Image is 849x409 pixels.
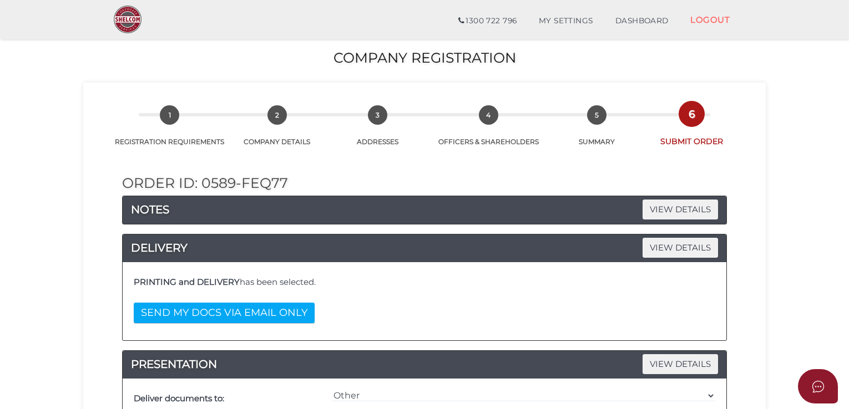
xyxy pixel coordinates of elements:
span: 5 [587,105,607,125]
a: 1300 722 796 [447,10,528,32]
a: 6SUBMIT ORDER [645,116,738,147]
span: 1 [160,105,179,125]
a: NOTESVIEW DETAILS [123,201,726,218]
span: VIEW DETAILS [643,200,718,219]
span: 6 [682,104,701,124]
button: Open asap [798,369,838,403]
a: 5SUMMARY [548,117,646,146]
button: SEND MY DOCS VIA EMAIL ONLY [134,303,315,323]
h4: NOTES [123,201,726,218]
h4: DELIVERY [123,239,726,257]
a: PRESENTATIONVIEW DETAILS [123,355,726,373]
span: VIEW DETAILS [643,354,718,374]
span: VIEW DETAILS [643,238,718,257]
h4: has been selected. [134,278,715,287]
a: DELIVERYVIEW DETAILS [123,239,726,257]
a: DASHBOARD [604,10,680,32]
span: 2 [267,105,287,125]
a: 2COMPANY DETAILS [229,117,326,146]
a: 3ADDRESSES [326,117,429,146]
b: Deliver documents to: [134,393,224,403]
a: 1REGISTRATION REQUIREMENTS [111,117,229,146]
h4: PRESENTATION [123,355,726,373]
h2: Order ID: 0589-FEq77 [122,176,727,191]
a: 4OFFICERS & SHAREHOLDERS [429,117,548,146]
a: LOGOUT [679,8,741,31]
a: MY SETTINGS [528,10,604,32]
b: PRINTING and DELIVERY [134,277,240,287]
span: 4 [479,105,498,125]
span: 3 [368,105,387,125]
